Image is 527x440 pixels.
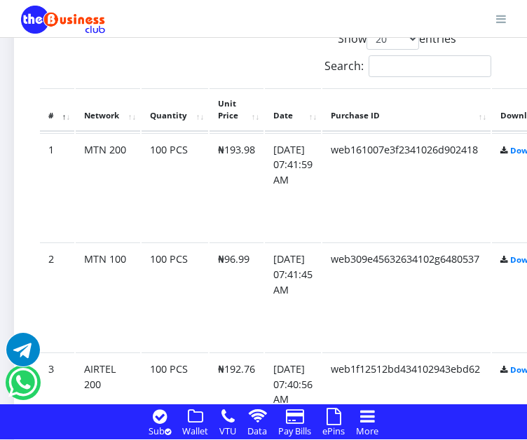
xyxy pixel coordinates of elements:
[274,422,315,438] a: Pay Bills
[178,422,212,438] a: Wallet
[369,55,491,77] input: Search:
[278,425,311,437] small: Pay Bills
[322,88,491,132] th: Purchase ID: activate to sort column ascending
[210,88,263,132] th: Unit Price: activate to sort column ascending
[142,242,208,351] td: 100 PCS
[210,242,263,351] td: ₦96.99
[322,425,345,437] small: ePins
[142,88,208,132] th: Quantity: activate to sort column ascending
[324,55,491,77] label: Search:
[265,88,321,132] th: Date: activate to sort column ascending
[265,242,321,351] td: [DATE] 07:41:45 AM
[338,28,456,50] label: Show entries
[322,133,491,242] td: web161007e3f2341026d902418
[76,242,140,351] td: MTN 100
[149,425,171,437] small: Sub
[40,88,74,132] th: #: activate to sort column descending
[318,422,349,438] a: ePins
[367,28,419,50] select: Showentries
[40,133,74,242] td: 1
[322,242,491,351] td: web309e45632634102g6480537
[6,343,40,366] a: Chat for support
[76,133,140,242] td: MTN 200
[219,425,236,437] small: VTU
[144,422,175,438] a: Sub
[243,422,271,438] a: Data
[182,425,208,437] small: Wallet
[265,133,321,242] td: [DATE] 07:41:59 AM
[215,422,240,438] a: VTU
[210,133,263,242] td: ₦193.98
[76,88,140,132] th: Network: activate to sort column ascending
[356,425,378,437] small: More
[142,133,208,242] td: 100 PCS
[247,425,267,437] small: Data
[8,376,37,399] a: Chat for support
[40,242,74,351] td: 2
[21,6,105,34] img: Logo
